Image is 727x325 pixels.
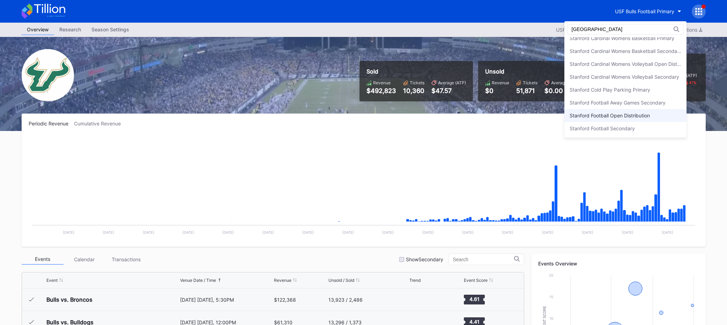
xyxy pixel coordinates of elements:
div: Stanford Cold Play Parking Primary [570,87,650,93]
div: Stanford Cardinal Womens Volleyball Secondary [570,74,679,80]
div: Stanford Football Secondary [570,125,635,131]
div: Stanford Cardinal Womens Basketball Secondary [570,48,681,54]
input: Search [572,26,633,32]
div: Stanford Cardinal Womens Volleyball Open Distribution [570,61,681,67]
div: Stanford Football Away Games Secondary [570,100,666,106]
div: Stanford Cardinal Womens Basketball Primary [570,35,674,41]
div: Stanford Football Open Distribution [570,113,650,118]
